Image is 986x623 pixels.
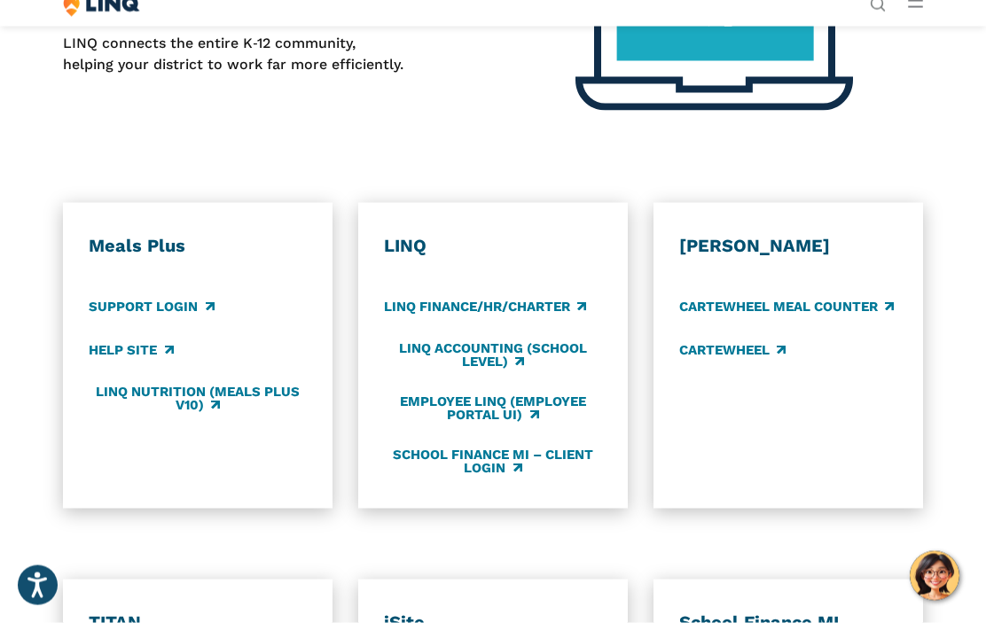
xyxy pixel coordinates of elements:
[89,235,307,258] h3: Meals Plus
[89,341,173,361] a: Help Site
[384,235,602,258] h3: LINQ
[89,297,214,316] a: Support Login
[910,551,959,601] button: Hello, have a question? Let’s chat.
[384,394,602,424] a: Employee LINQ (Employee Portal UI)
[679,341,786,361] a: CARTEWHEEL
[384,340,602,370] a: LINQ Accounting (school level)
[679,235,897,258] h3: [PERSON_NAME]
[63,33,406,76] p: LINQ connects the entire K‑12 community, helping your district to work far more efficiently.
[384,297,586,316] a: LINQ Finance/HR/Charter
[679,297,894,316] a: CARTEWHEEL Meal Counter
[89,385,307,414] a: LINQ Nutrition (Meals Plus v10)
[384,448,602,477] a: School Finance MI – Client Login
